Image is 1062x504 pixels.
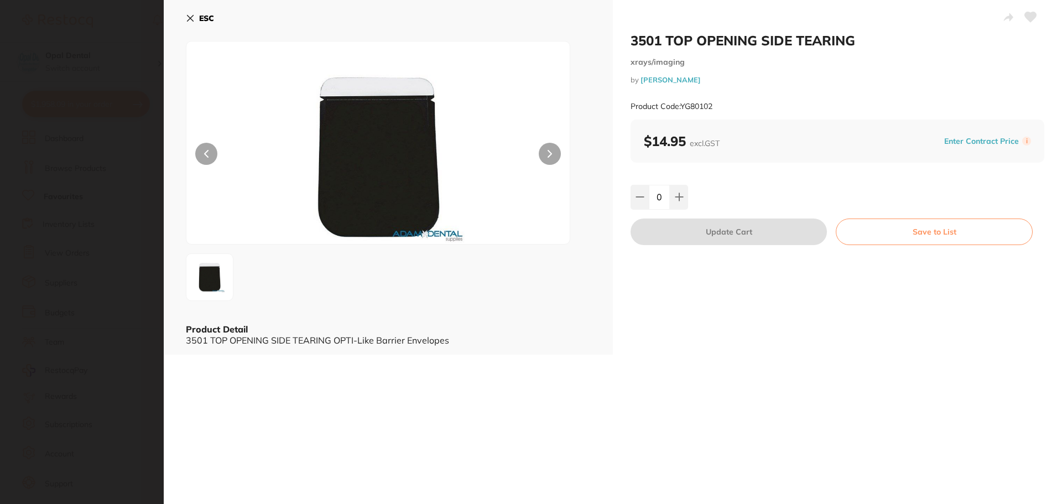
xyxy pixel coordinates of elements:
[631,32,1044,49] h2: 3501 TOP OPENING SIDE TEARING
[186,9,214,28] button: ESC
[941,136,1022,147] button: Enter Contract Price
[263,69,493,244] img: MDIuanBn
[631,58,1044,67] small: xrays/imaging
[644,133,720,149] b: $14.95
[631,102,712,111] small: Product Code: YG80102
[186,335,591,345] div: 3501 TOP OPENING SIDE TEARING OPTI-Like Barrier Envelopes
[836,219,1033,245] button: Save to List
[690,138,720,148] span: excl. GST
[190,257,230,297] img: MDIuanBn
[631,76,1044,84] small: by
[641,75,701,84] a: [PERSON_NAME]
[186,324,248,335] b: Product Detail
[631,219,827,245] button: Update Cart
[199,13,214,23] b: ESC
[1022,137,1031,146] label: i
